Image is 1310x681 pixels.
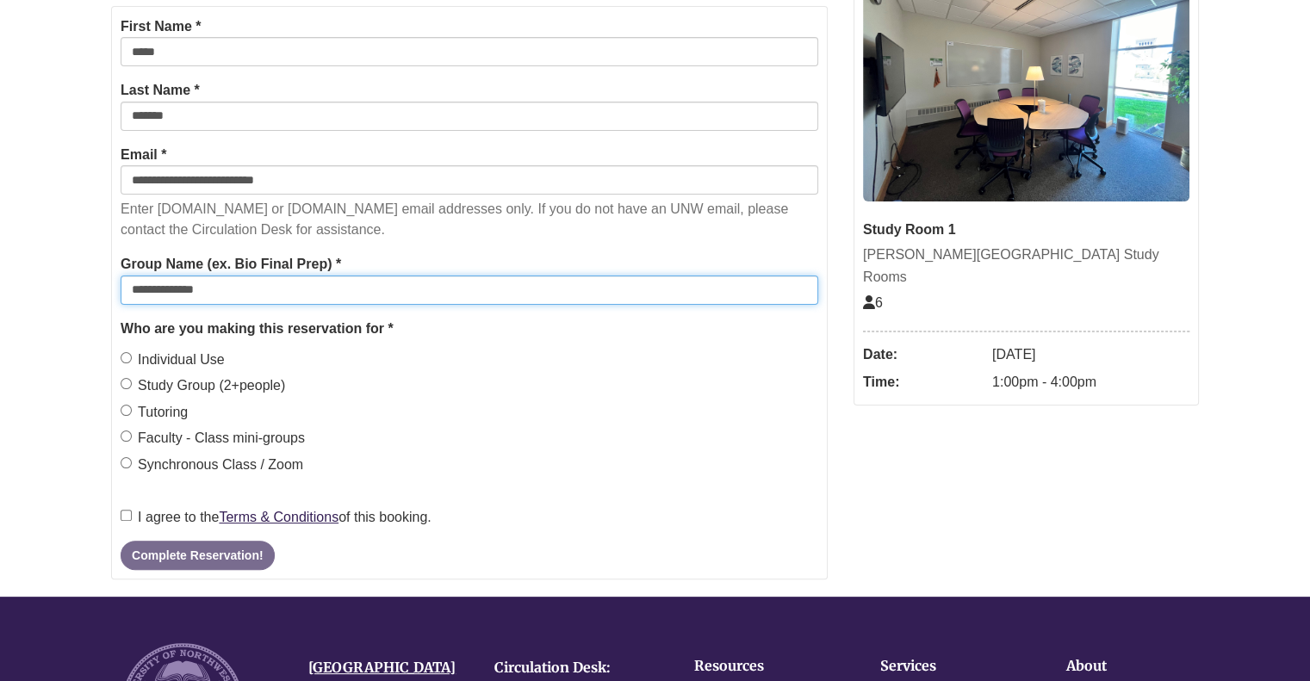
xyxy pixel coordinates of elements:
[121,199,818,240] p: Enter [DOMAIN_NAME] or [DOMAIN_NAME] email addresses only. If you do not have an UNW email, pleas...
[121,253,341,275] label: Group Name (ex. Bio Final Prep) *
[121,541,274,570] button: Complete Reservation!
[863,368,984,396] dt: Time:
[121,144,166,166] label: Email *
[494,660,655,676] h4: Circulation Desk:
[121,15,201,38] label: First Name *
[1066,659,1199,674] h4: About
[219,510,338,524] a: Terms & Conditions
[121,457,132,468] input: Synchronous Class / Zoom
[121,427,305,449] label: Faculty - Class mini-groups
[121,401,188,424] label: Tutoring
[121,349,225,371] label: Individual Use
[121,405,132,416] input: Tutoring
[121,79,200,102] label: Last Name *
[121,318,818,340] legend: Who are you making this reservation for *
[880,659,1013,674] h4: Services
[121,375,285,397] label: Study Group (2+people)
[863,341,984,368] dt: Date:
[863,295,883,310] span: The capacity of this space
[121,510,132,521] input: I agree to theTerms & Conditionsof this booking.
[992,368,1189,396] dd: 1:00pm - 4:00pm
[863,244,1189,288] div: [PERSON_NAME][GEOGRAPHIC_DATA] Study Rooms
[863,219,1189,241] div: Study Room 1
[308,659,456,676] a: [GEOGRAPHIC_DATA]
[121,430,132,442] input: Faculty - Class mini-groups
[121,506,431,529] label: I agree to the of this booking.
[694,659,827,674] h4: Resources
[992,341,1189,368] dd: [DATE]
[121,352,132,363] input: Individual Use
[121,378,132,389] input: Study Group (2+people)
[121,454,303,476] label: Synchronous Class / Zoom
